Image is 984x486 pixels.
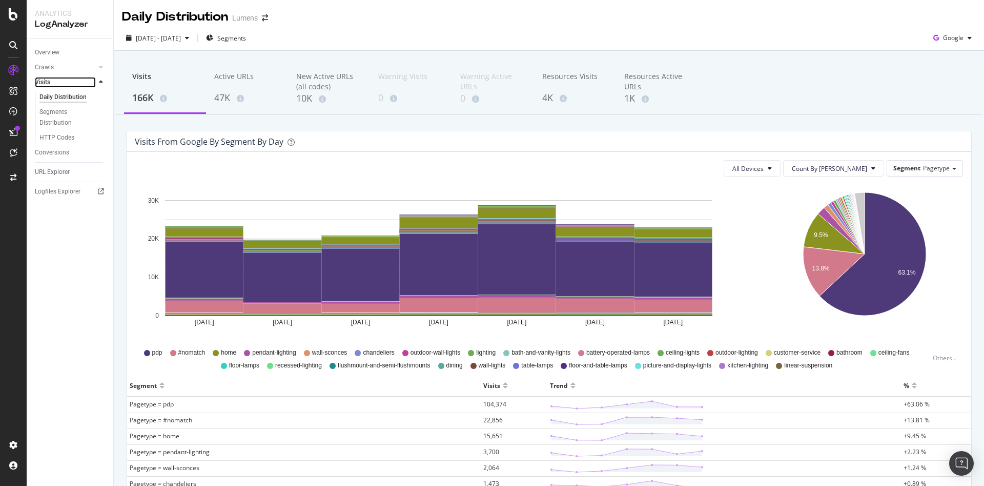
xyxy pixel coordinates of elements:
span: Count By Day [792,164,867,173]
div: Segments Distribution [39,107,96,128]
span: bath-and-vanity-lights [511,348,570,357]
span: #nomatch [178,348,206,357]
span: Pagetype = #nomatch [130,416,192,424]
div: 4K [542,91,608,105]
span: wall-lights [479,361,506,370]
div: 47K [214,91,280,105]
span: +2.23 % [904,448,926,456]
div: URL Explorer [35,167,70,178]
span: 104,374 [483,400,506,409]
text: [DATE] [273,319,292,326]
button: [DATE] - [DATE] [122,30,193,46]
span: battery-operated-lamps [586,348,650,357]
span: customer-service [774,348,821,357]
span: floor-and-table-lamps [569,361,627,370]
text: [DATE] [351,319,371,326]
div: HTTP Codes [39,132,74,143]
span: outdoor-wall-lights [411,348,460,357]
text: 9.5% [814,231,828,239]
text: 20K [148,236,159,243]
div: Active URLs [214,71,280,91]
a: HTTP Codes [39,132,106,143]
text: 30K [148,197,159,204]
button: Count By [PERSON_NAME] [783,160,884,177]
text: 63.1% [898,269,915,276]
a: Logfiles Explorer [35,186,106,197]
span: picture-and-display-lights [643,361,711,370]
div: % [904,377,909,394]
text: 13.8% [812,265,829,272]
text: [DATE] [429,319,448,326]
div: Daily Distribution [39,92,87,103]
span: Segments [217,34,246,43]
div: 1K [624,92,690,105]
span: 22,856 [483,416,503,424]
div: Logfiles Explorer [35,186,80,197]
span: chandeliers [363,348,394,357]
span: flushmount-and-semi-flushmounts [338,361,430,370]
div: Resources Active URLs [624,71,690,92]
span: home [221,348,236,357]
a: Crawls [35,62,96,73]
span: floor-lamps [229,361,259,370]
text: [DATE] [195,319,214,326]
text: [DATE] [507,319,527,326]
div: Visits from google by Segment by Day [135,137,283,147]
div: 0 [460,92,526,105]
text: 0 [155,312,159,319]
span: Segment [893,164,920,172]
div: Crawls [35,62,54,73]
span: All Devices [732,164,764,173]
span: +1.24 % [904,463,926,472]
span: Pagetype [923,164,950,172]
div: Segment [130,377,157,394]
button: Google [929,30,976,46]
span: Pagetype = pdp [130,400,174,409]
div: 0 [378,91,444,105]
span: 3,700 [483,448,499,456]
span: wall-sconces [312,348,347,357]
div: New Active URLs (all codes) [296,71,362,92]
span: outdoor-lighting [715,348,758,357]
a: Visits [35,77,96,88]
span: table-lamps [521,361,553,370]
span: [DATE] - [DATE] [136,34,181,43]
div: Trend [550,377,568,394]
span: 2,064 [483,463,499,472]
button: All Devices [724,160,781,177]
span: Pagetype = pendant-lighting [130,448,210,456]
a: URL Explorer [35,167,106,178]
span: 15,651 [483,432,503,440]
span: ceiling-lights [666,348,700,357]
span: Pagetype = wall-sconces [130,463,199,472]
div: Warning Visits [378,71,444,91]
span: Pagetype = home [130,432,179,440]
a: Segments Distribution [39,107,106,128]
div: Overview [35,47,59,58]
text: [DATE] [585,319,605,326]
span: +9.45 % [904,432,926,440]
div: Lumens [232,13,258,23]
span: lighting [476,348,496,357]
a: Daily Distribution [39,92,106,103]
div: Open Intercom Messenger [949,451,974,476]
a: Overview [35,47,106,58]
span: Google [943,33,963,42]
div: 166K [132,91,198,105]
div: LogAnalyzer [35,18,105,30]
svg: A chart. [768,185,960,339]
div: Others... [933,354,961,362]
span: pdp [152,348,162,357]
a: Conversions [35,147,106,158]
div: Analytics [35,8,105,18]
div: Visits [132,71,198,91]
div: A chart. [135,185,743,339]
div: Resources Visits [542,71,608,91]
div: Conversions [35,147,69,158]
div: arrow-right-arrow-left [262,14,268,22]
button: Segments [202,30,250,46]
div: Visits [35,77,50,88]
span: linear-suspension [784,361,832,370]
span: +63.06 % [904,400,930,409]
span: pendant-lighting [252,348,296,357]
